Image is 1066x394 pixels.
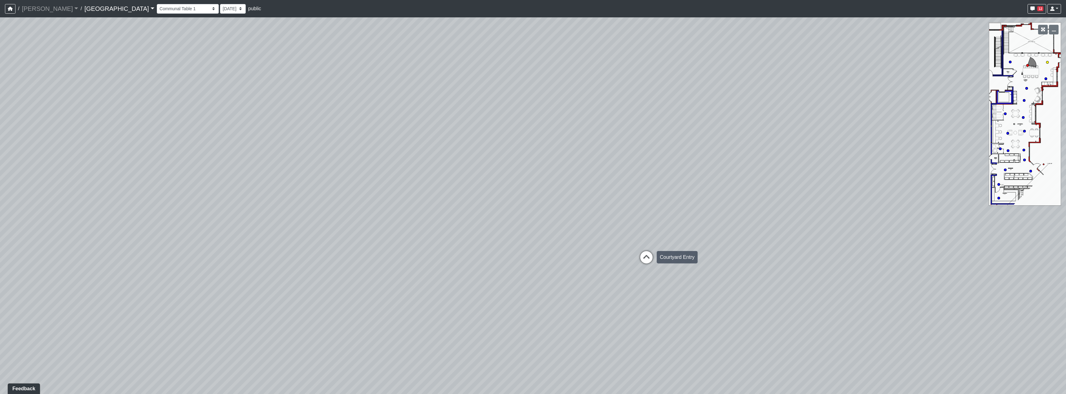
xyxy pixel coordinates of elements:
[1037,6,1043,11] span: 12
[5,382,41,394] iframe: Ybug feedback widget
[15,2,22,15] span: /
[248,6,261,11] span: public
[78,2,84,15] span: /
[657,251,698,263] div: Courtyard Entry
[84,2,154,15] a: [GEOGRAPHIC_DATA]
[22,2,78,15] a: [PERSON_NAME]
[1028,4,1046,14] button: 12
